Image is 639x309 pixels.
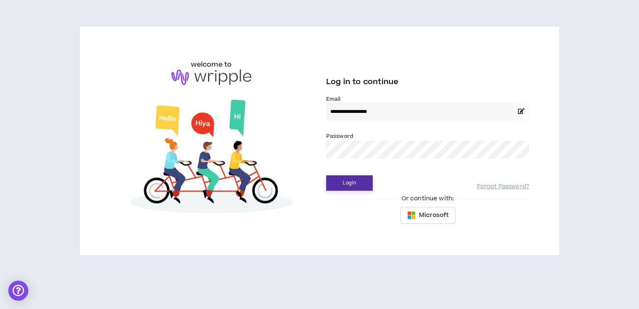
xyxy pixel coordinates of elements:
h6: welcome to [191,60,232,70]
span: Or continue with: [396,194,460,203]
a: Forgot Password? [477,183,529,191]
label: Email [326,95,529,103]
div: Open Intercom Messenger [8,281,28,301]
button: Microsoft [400,207,456,224]
button: Login [326,175,373,191]
img: Welcome to Wripple [110,93,313,222]
label: Password [326,132,353,140]
img: logo-brand.png [171,70,251,85]
span: Log in to continue [326,77,399,87]
span: Microsoft [419,211,448,220]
